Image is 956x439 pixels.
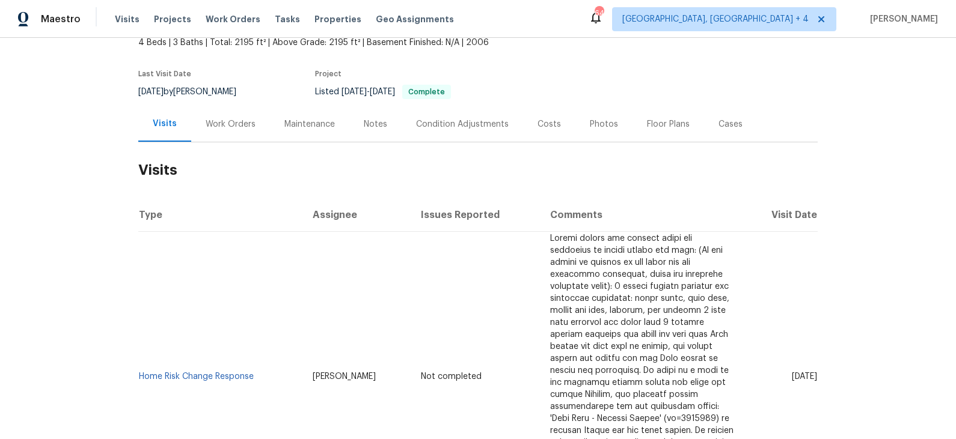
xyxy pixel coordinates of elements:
div: Floor Plans [647,118,690,130]
div: Photos [590,118,618,130]
th: Assignee [303,198,411,232]
span: [DATE] [792,372,817,381]
span: Visits [115,13,139,25]
span: Last Visit Date [138,70,191,77]
span: 4 Beds | 3 Baths | Total: 2195 ft² | Above Grade: 2195 ft² | Basement Finished: N/A | 2006 [138,37,574,49]
div: Work Orders [206,118,256,130]
span: Properties [314,13,361,25]
div: Condition Adjustments [416,118,509,130]
span: [GEOGRAPHIC_DATA], [GEOGRAPHIC_DATA] + 4 [622,13,809,25]
span: [DATE] [342,88,367,96]
span: Project [315,70,342,77]
div: by [PERSON_NAME] [138,85,251,99]
span: [DATE] [138,88,164,96]
th: Comments [541,198,744,232]
th: Visit Date [744,198,818,232]
span: Listed [315,88,451,96]
span: - [342,88,395,96]
span: Not completed [421,372,482,381]
div: Visits [153,118,177,130]
h2: Visits [138,142,818,198]
span: [DATE] [370,88,395,96]
span: Maestro [41,13,81,25]
div: 64 [595,7,603,19]
div: Costs [538,118,561,130]
span: [PERSON_NAME] [313,372,376,381]
span: Complete [403,88,450,95]
span: Work Orders [206,13,260,25]
span: Tasks [275,15,300,23]
th: Type [138,198,303,232]
a: Home Risk Change Response [139,372,254,381]
th: Issues Reported [411,198,541,232]
div: Maintenance [284,118,335,130]
span: Projects [154,13,191,25]
span: Geo Assignments [376,13,454,25]
div: Cases [719,118,743,130]
div: Notes [364,118,387,130]
span: [PERSON_NAME] [865,13,938,25]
